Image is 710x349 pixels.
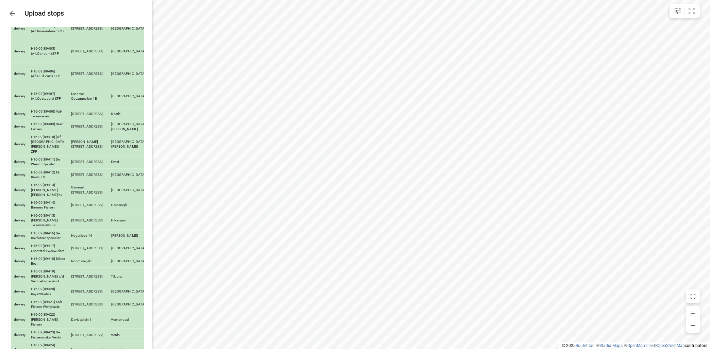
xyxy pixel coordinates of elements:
[68,181,109,199] td: Generaal [STREET_ADDRESS]
[11,120,28,133] td: delivery
[670,4,700,18] div: small contained button group
[68,40,109,63] td: [STREET_ADDRESS]
[11,311,28,329] td: delivery
[28,311,68,329] td: H16-09{89422} [PERSON_NAME] Fietsen
[68,199,109,212] td: [STREET_ADDRESS]
[11,17,28,40] td: delivery
[28,268,68,285] td: H16-09{89419} [PERSON_NAME] v/d Ven Fietsspecialist
[11,329,28,342] td: delivery
[28,120,68,133] td: H16-09{89409} Beer Fietsen
[599,343,623,348] a: Stadia Maps
[108,229,148,242] td: [PERSON_NAME]
[671,4,684,18] button: Map settings
[108,85,148,107] td: [GEOGRAPHIC_DATA]
[28,156,68,169] td: H16-09{89411} De Weerdt Rijwielen
[28,285,68,298] td: H16-09{89420} Kaya2Wielers
[11,255,28,268] td: delivery
[108,255,148,268] td: [GEOGRAPHIC_DATA]
[68,156,109,169] td: [STREET_ADDRESS]
[28,199,68,212] td: H16-09{89414} Boonen Fietsen
[28,255,68,268] td: H16-09{89418} Bikers Best
[11,268,28,285] td: delivery
[11,212,28,229] td: delivery
[68,298,109,311] td: [STREET_ADDRESS]
[11,242,28,255] td: delivery
[68,120,109,133] td: [STREET_ADDRESS]
[68,311,109,329] td: Davidsplein 1
[108,268,148,285] td: Tilburg
[11,63,28,85] td: delivery
[108,156,148,169] td: Emst
[108,107,148,120] td: Daarle
[28,242,68,255] td: H16-09{89417} Grootstal Tweewielers
[28,40,68,63] td: H16-09{89405} (Afl.Centrum) ZFP
[28,17,68,40] td: H16-09{89404} (Afl.Rivierenbuurt) ZFP
[28,63,68,85] td: H16-09{89406} (Afl.Oud-Zuid) ZFP
[11,298,28,311] td: delivery
[562,343,707,348] li: © 2025 , © , © © contributors
[108,298,148,311] td: [GEOGRAPHIC_DATA]
[28,229,68,242] td: H16-09{89416} De Bakfietsenspecialist
[108,212,148,229] td: Hilversum
[68,285,109,298] td: [STREET_ADDRESS]
[24,10,64,17] h5: Upload stops
[28,298,68,311] td: H16-09{89421} Kok Fietsen Werkplaats
[68,85,109,107] td: Land van Cocagneplein 1E
[627,343,654,348] a: OpenMapTiles
[68,63,109,85] td: [STREET_ADDRESS]
[68,255,109,268] td: Noordsingel 3
[11,285,28,298] td: delivery
[28,85,68,107] td: H16-09{89407} (Afl.Oostpoort) ZFP
[28,107,68,120] td: H16-09{89408} Valk Tweewielers
[68,133,109,155] td: [PERSON_NAME][STREET_ADDRESS]
[108,181,148,199] td: [GEOGRAPHIC_DATA]
[68,229,109,242] td: Hogenbos 14
[108,329,148,342] td: Venlo
[11,199,28,212] td: delivery
[11,168,28,181] td: delivery
[68,17,109,40] td: [STREET_ADDRESS]
[68,168,109,181] td: [STREET_ADDRESS]
[11,107,28,120] td: delivery
[28,212,68,229] td: H16-09{89415} [PERSON_NAME] Tweewielers B.V.
[68,268,109,285] td: [STREET_ADDRESS]
[576,343,595,348] a: Routetitan
[108,242,148,255] td: [GEOGRAPHIC_DATA]
[108,63,148,85] td: [GEOGRAPHIC_DATA]
[11,85,28,107] td: delivery
[108,168,148,181] td: [GEOGRAPHIC_DATA]
[11,181,28,199] td: delivery
[11,229,28,242] td: delivery
[657,343,685,348] a: OpenStreetMap
[68,107,109,120] td: [STREET_ADDRESS]
[28,168,68,181] td: H16-09{89412} M-Bikes B.V.
[68,242,109,255] td: [STREET_ADDRESS]
[11,156,28,169] td: delivery
[68,212,109,229] td: [STREET_ADDRESS]
[28,133,68,155] td: H16-09{89410} (Afl.[GEOGRAPHIC_DATA][PERSON_NAME]) ZFP
[108,40,148,63] td: [GEOGRAPHIC_DATA]
[108,311,148,329] td: Veenendaal
[108,285,148,298] td: [GEOGRAPHIC_DATA]
[68,329,109,342] td: [STREET_ADDRESS]
[108,199,148,212] td: Harderwijk
[28,329,68,342] td: H16-09{89423} De Fietsenmaker Venlo
[108,120,148,133] td: [GEOGRAPHIC_DATA][PERSON_NAME]
[11,133,28,155] td: delivery
[11,40,28,63] td: delivery
[28,181,68,199] td: H16-09{89413} [PERSON_NAME] [PERSON_NAME] bv
[108,17,148,40] td: [GEOGRAPHIC_DATA]
[108,133,148,155] td: [GEOGRAPHIC_DATA][PERSON_NAME]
